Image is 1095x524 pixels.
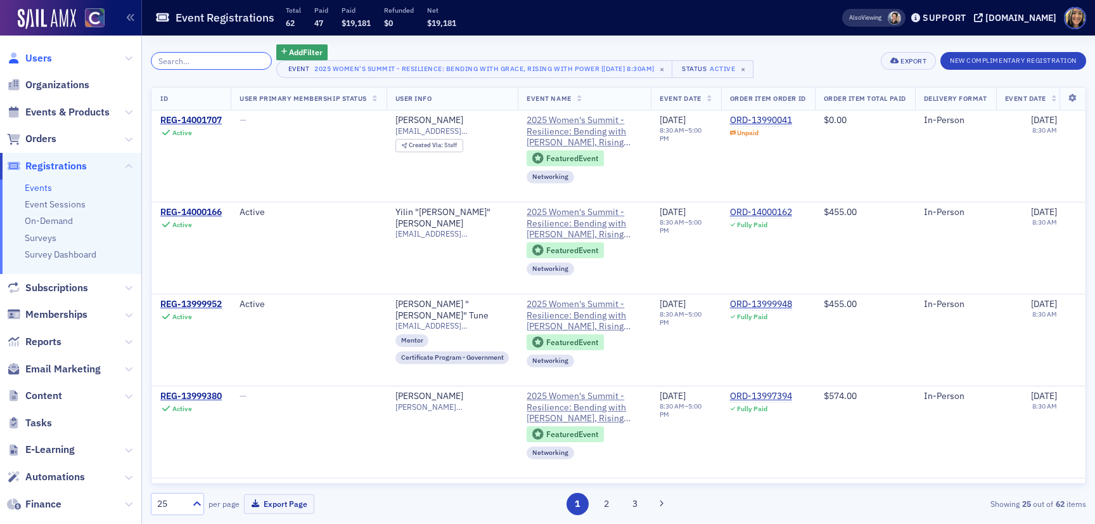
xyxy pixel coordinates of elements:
[527,115,642,148] a: 2025 Women's Summit - Resilience: Bending with [PERSON_NAME], Rising with Power
[208,498,240,509] label: per page
[660,310,684,318] time: 8:30 AM
[314,6,328,15] p: Paid
[25,51,52,65] span: Users
[900,58,926,65] div: Export
[7,389,62,403] a: Content
[240,390,247,402] span: —
[427,6,456,15] p: Net
[25,159,87,173] span: Registrations
[25,182,52,193] a: Events
[924,94,987,103] span: Delivery Format
[395,126,509,136] span: [EMAIL_ADDRESS][DOMAIN_NAME]
[527,150,604,166] div: Featured Event
[660,218,701,235] time: 5:00 PM
[730,207,792,218] a: ORD-14000162
[1032,310,1057,318] time: 8:30 AM
[7,132,56,146] a: Orders
[888,11,901,25] span: Pamela Galey-Coleman
[395,94,432,103] span: User Info
[286,6,301,15] p: Total
[527,171,574,183] div: Networking
[395,334,429,347] div: Mentor
[384,6,414,15] p: Refunded
[940,54,1086,65] a: New Complimentary Registration
[985,12,1056,23] div: [DOMAIN_NAME]
[660,206,686,218] span: [DATE]
[737,129,759,137] div: Unpaid
[527,447,574,459] div: Networking
[25,389,62,403] span: Content
[527,115,642,148] span: 2025 Women's Summit - Resilience: Bending with Grace, Rising with Power
[395,115,463,126] div: [PERSON_NAME]
[7,105,110,119] a: Events & Products
[1032,402,1057,410] time: 8:30 AM
[7,470,85,484] a: Automations
[924,391,987,402] div: In-Person
[160,207,222,218] a: REG-14000166
[160,94,168,103] span: ID
[527,207,642,240] a: 2025 Women's Summit - Resilience: Bending with [PERSON_NAME], Rising with Power
[342,6,371,15] p: Paid
[660,482,686,494] span: [DATE]
[824,206,857,218] span: $455.00
[286,18,295,28] span: 62
[730,391,792,402] a: ORD-13997394
[527,391,642,424] span: 2025 Women's Summit - Resilience: Bending with Grace, Rising with Power
[160,483,222,494] a: REG-13998260
[1031,298,1057,310] span: [DATE]
[595,493,617,515] button: 2
[849,13,881,22] span: Viewing
[18,9,76,29] a: SailAMX
[1032,218,1057,226] time: 8:30 AM
[660,402,684,410] time: 8:30 AM
[25,105,110,119] span: Events & Products
[624,493,646,515] button: 3
[25,470,85,484] span: Automations
[25,199,86,210] a: Event Sessions
[395,391,463,402] a: [PERSON_NAME]
[924,483,987,494] div: In-Person
[660,114,686,126] span: [DATE]
[546,155,598,162] div: Featured Event
[1031,390,1057,402] span: [DATE]
[25,132,56,146] span: Orders
[660,126,701,143] time: 5:00 PM
[824,114,847,126] span: $0.00
[924,299,987,310] div: In-Person
[546,431,598,438] div: Featured Event
[1031,482,1057,494] span: [DATE]
[7,159,87,173] a: Registrations
[240,207,378,218] div: Active
[7,497,61,511] a: Finance
[395,299,509,321] div: [PERSON_NAME] "[PERSON_NAME]" Tune
[672,60,754,78] button: StatusActive×
[737,221,767,229] div: Fully Paid
[730,115,792,126] a: ORD-13990041
[240,94,367,103] span: User Primary Membership Status
[546,247,598,254] div: Featured Event
[527,355,574,367] div: Networking
[76,8,105,30] a: View Homepage
[160,391,222,402] div: REG-13999380
[314,62,655,75] div: 2025 Women's Summit - Resilience: Bending with Grace, Rising with Power [[DATE] 8:30am]
[7,308,87,322] a: Memberships
[660,94,701,103] span: Event Date
[395,402,509,412] span: [PERSON_NAME][EMAIL_ADDRESS][PERSON_NAME][DOMAIN_NAME]
[7,362,101,376] a: Email Marketing
[25,78,89,92] span: Organizations
[384,18,393,28] span: $0
[527,299,642,332] a: 2025 Women's Summit - Resilience: Bending with [PERSON_NAME], Rising with Power
[824,298,857,310] span: $455.00
[409,142,457,149] div: Staff
[240,482,247,494] span: —
[172,313,192,321] div: Active
[660,126,712,143] div: –
[940,52,1086,70] button: New Complimentary Registration
[85,8,105,28] img: SailAMX
[546,339,598,346] div: Featured Event
[276,44,328,60] button: AddFilter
